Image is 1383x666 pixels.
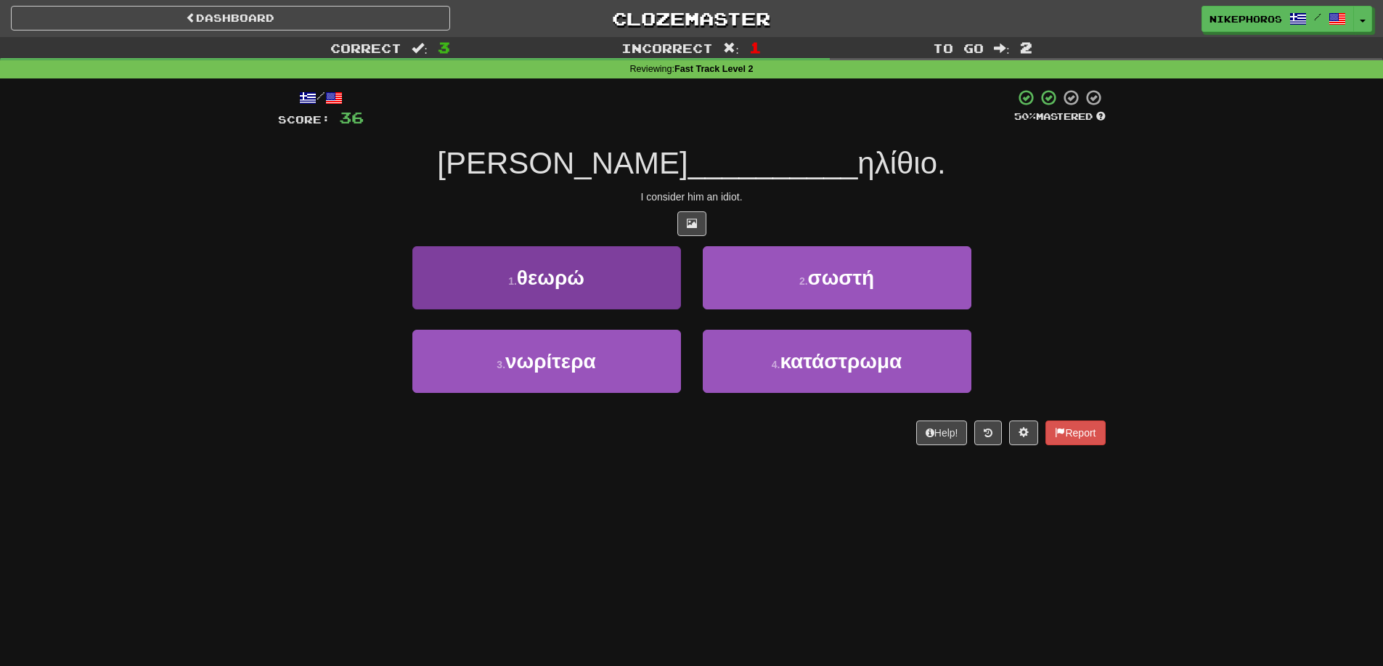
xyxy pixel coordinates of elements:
[749,38,762,56] span: 1
[508,275,517,287] small: 1 .
[472,6,911,31] a: Clozemaster
[799,275,808,287] small: 2 .
[11,6,450,31] a: Dashboard
[772,359,780,370] small: 4 .
[517,267,584,289] span: θεωρώ
[688,146,858,180] span: __________
[723,42,739,54] span: :
[1014,110,1106,123] div: Mastered
[505,350,596,373] span: νωρίτερα
[412,42,428,54] span: :
[703,246,971,309] button: 2.σωστή
[677,211,706,236] button: Show image (alt+x)
[808,267,875,289] span: σωστή
[974,421,1002,445] button: Round history (alt+y)
[339,108,364,126] span: 36
[780,350,902,373] span: κατάστρωμα
[438,38,450,56] span: 3
[933,41,984,55] span: To go
[412,330,681,393] button: 3.νωρίτερα
[1045,421,1105,445] button: Report
[1202,6,1354,32] a: Nikephoros /
[1314,12,1321,22] span: /
[703,330,971,393] button: 4.κατάστρωμα
[412,246,681,309] button: 1.θεωρώ
[674,64,754,74] strong: Fast Track Level 2
[1209,12,1282,25] span: Nikephoros
[857,146,945,180] span: ηλίθιο.
[916,421,968,445] button: Help!
[994,42,1010,54] span: :
[1014,110,1036,122] span: 50 %
[330,41,401,55] span: Correct
[278,89,364,107] div: /
[278,113,330,126] span: Score:
[1020,38,1032,56] span: 2
[621,41,713,55] span: Incorrect
[278,190,1106,204] div: I consider him an idiot.
[497,359,505,370] small: 3 .
[437,146,688,180] span: [PERSON_NAME]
